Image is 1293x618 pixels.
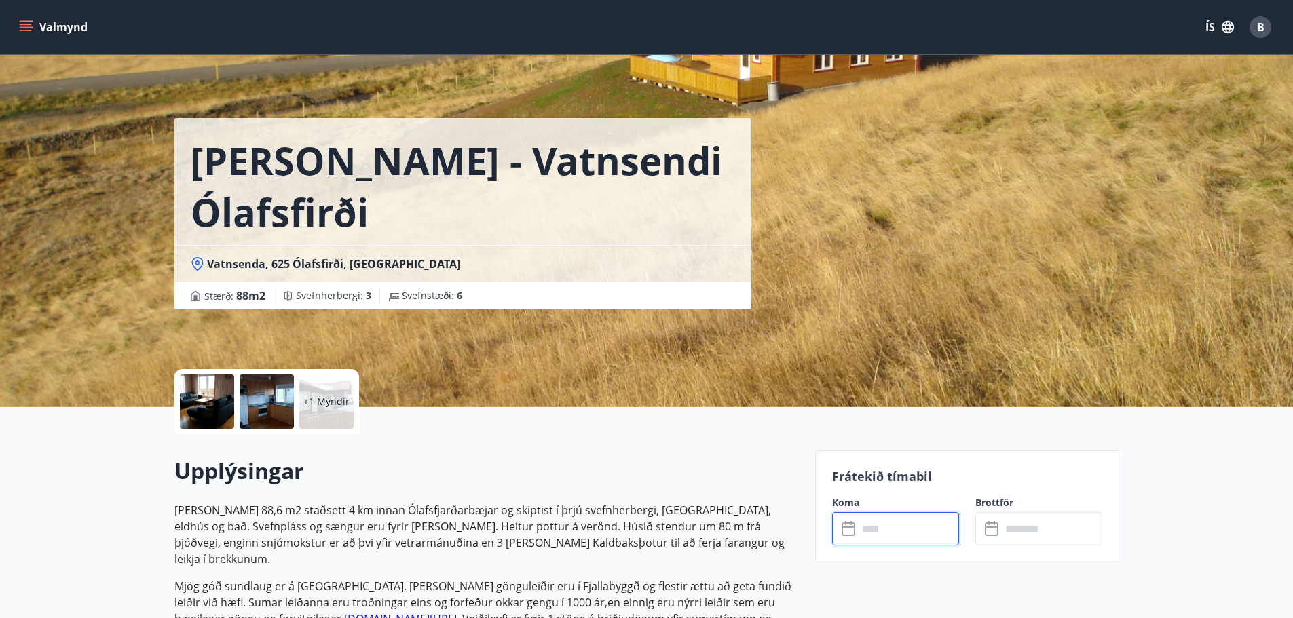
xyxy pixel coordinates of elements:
span: 88 m2 [236,288,265,303]
span: 3 [366,289,371,302]
label: Koma [832,496,959,509]
span: Vatnsenda, 625 Ólafsfirði, [GEOGRAPHIC_DATA] [207,256,460,271]
span: Stærð : [204,288,265,304]
span: Svefnstæði : [402,289,462,303]
h1: [PERSON_NAME] - Vatnsendi Ólafsfirði [191,134,735,237]
span: 6 [457,289,462,302]
button: B [1244,11,1277,43]
h2: Upplýsingar [174,456,799,486]
span: Svefnherbergi : [296,289,371,303]
p: Frátekið tímabil [832,467,1102,485]
button: menu [16,15,93,39]
p: [PERSON_NAME] 88,6 m2 staðsett 4 km innan Ólafsfjarðarbæjar og skiptist í þrjú svefnherbergi, [GE... [174,502,799,567]
label: Brottför [975,496,1102,509]
span: B [1257,20,1264,35]
button: ÍS [1198,15,1241,39]
p: +1 Myndir [303,395,350,408]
